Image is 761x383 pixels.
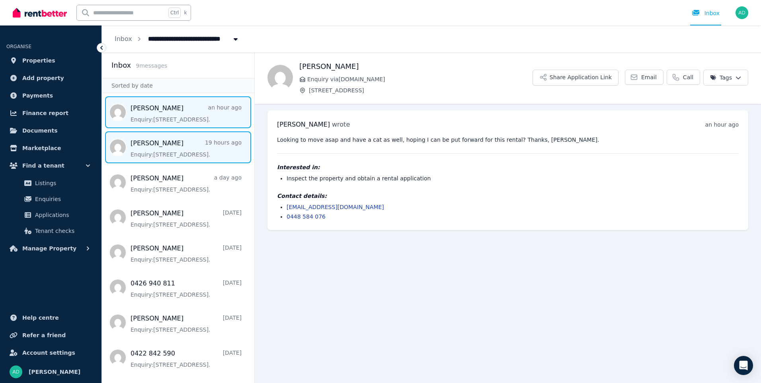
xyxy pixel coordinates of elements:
h2: Inbox [111,60,131,71]
span: Applications [35,210,89,220]
span: Finance report [22,108,68,118]
button: Find a tenant [6,158,95,174]
a: [PERSON_NAME][DATE]Enquiry:[STREET_ADDRESS]. [131,244,242,264]
span: Payments [22,91,53,100]
span: k [184,10,187,16]
a: Finance report [6,105,95,121]
span: Add property [22,73,64,83]
a: [PERSON_NAME][DATE]Enquiry:[STREET_ADDRESS]. [131,314,242,334]
span: Ctrl [168,8,181,18]
span: Enquiries [35,194,89,204]
a: 0448 584 076 [287,213,326,220]
img: RentBetter [13,7,67,19]
a: Account settings [6,345,95,361]
div: Open Intercom Messenger [734,356,753,375]
span: [PERSON_NAME] [29,367,80,377]
img: Ajit DANGAL [736,6,748,19]
a: [PERSON_NAME]a day agoEnquiry:[STREET_ADDRESS]. [131,174,242,193]
button: Manage Property [6,240,95,256]
span: Manage Property [22,244,76,253]
a: Listings [10,175,92,191]
time: an hour ago [705,121,739,128]
pre: Looking to move asap and have a cat as well, hoping I can be put forward for this rental? Thanks,... [277,136,739,144]
div: Sorted by date [102,78,254,93]
span: Enquiry via [DOMAIN_NAME] [307,75,533,83]
span: ORGANISE [6,44,31,49]
img: Kelly Nigl [267,65,293,90]
a: Help centre [6,310,95,326]
a: [PERSON_NAME]an hour agoEnquiry:[STREET_ADDRESS]. [131,104,242,123]
span: Help centre [22,313,59,322]
span: Email [641,73,657,81]
li: Inspect the property and obtain a rental application [287,174,739,182]
a: Payments [6,88,95,104]
span: wrote [332,121,350,128]
a: Refer a friend [6,327,95,343]
span: [PERSON_NAME] [277,121,330,128]
span: Documents [22,126,58,135]
span: Refer a friend [22,330,66,340]
h4: Interested in: [277,163,739,171]
span: Properties [22,56,55,65]
span: Find a tenant [22,161,64,170]
a: Add property [6,70,95,86]
nav: Breadcrumb [102,25,252,53]
h1: [PERSON_NAME] [299,61,533,72]
a: Inbox [115,35,132,43]
span: Tenant checks [35,226,89,236]
span: [STREET_ADDRESS] [309,86,533,94]
a: [PERSON_NAME][DATE]Enquiry:[STREET_ADDRESS]. [131,209,242,229]
a: Call [667,70,700,85]
a: Email [625,70,663,85]
a: Tenant checks [10,223,92,239]
a: 0422 842 590[DATE]Enquiry:[STREET_ADDRESS]. [131,349,242,369]
span: Listings [35,178,89,188]
a: [PERSON_NAME]19 hours agoEnquiry:[STREET_ADDRESS]. [131,139,242,158]
span: 9 message s [136,63,167,69]
span: Marketplace [22,143,61,153]
span: Account settings [22,348,75,358]
span: Call [683,73,693,81]
a: Applications [10,207,92,223]
button: Tags [703,70,748,86]
h4: Contact details: [277,192,739,200]
a: Marketplace [6,140,95,156]
img: Ajit DANGAL [10,365,22,378]
a: Documents [6,123,95,139]
button: Share Application Link [533,70,619,86]
a: [EMAIL_ADDRESS][DOMAIN_NAME] [287,204,384,210]
span: Tags [710,74,732,82]
a: Properties [6,53,95,68]
a: 0426 940 811[DATE]Enquiry:[STREET_ADDRESS]. [131,279,242,299]
a: Enquiries [10,191,92,207]
div: Inbox [692,9,720,17]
